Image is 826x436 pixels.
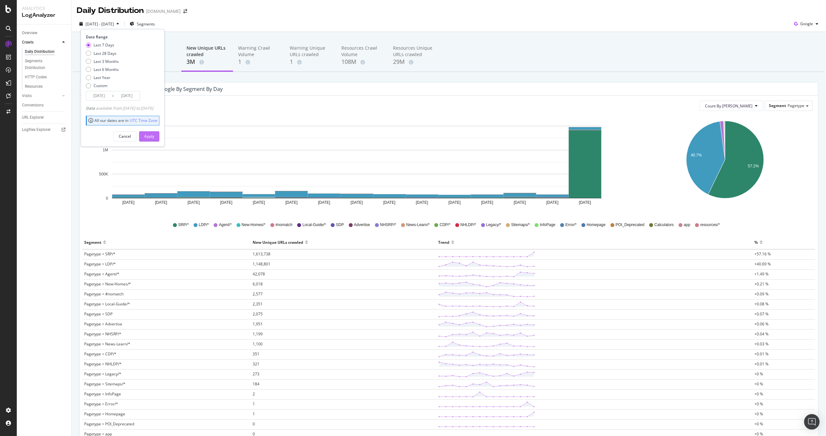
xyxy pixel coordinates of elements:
[804,414,820,430] div: Open Intercom Messenger
[486,222,501,228] span: Legacy/*
[94,75,110,80] div: Last Year
[253,421,255,427] span: 0
[146,8,181,15] div: [DOMAIN_NAME]
[84,271,119,277] span: Pagetype = Agent/*
[791,19,821,29] button: Google
[22,102,44,109] div: Conversions
[84,381,126,387] span: Pagetype = Sitemaps/*
[253,200,265,205] text: [DATE]
[341,45,383,58] div: Resources Crawl Volume
[22,93,60,99] a: Visits
[86,59,119,64] div: Last 3 Months
[690,153,701,157] text: 40.7%
[754,301,769,307] span: +0.08 %
[220,200,232,205] text: [DATE]
[103,148,108,153] text: 1M
[253,281,263,287] span: 6,018
[253,401,255,407] span: 1
[122,200,135,205] text: [DATE]
[94,59,119,64] div: Last 3 Months
[546,200,559,205] text: [DATE]
[242,222,266,228] span: New-Homes/*
[754,321,769,327] span: +0.06 %
[460,222,476,228] span: NHLDP/*
[25,74,47,81] div: HTTP Codes
[22,30,37,36] div: Overview
[754,271,769,277] span: +1.49 %
[302,222,326,228] span: Local-Guide/*
[86,105,153,111] div: available from [DATE] to [DATE]
[106,196,108,201] text: 0
[754,341,769,347] span: +0.03 %
[84,341,130,347] span: Pagetype = News-Learn/*
[22,39,60,46] a: Crawls
[253,321,263,327] span: 1,951
[253,391,255,397] span: 2
[84,321,122,327] span: Pagetype = Advertise
[253,361,259,367] span: 321
[86,91,112,100] input: Start Date
[130,118,157,123] a: UTC Time Zone
[22,126,51,133] div: Logfiles Explorer
[514,200,526,205] text: [DATE]
[754,371,763,377] span: +0 %
[393,58,434,66] div: 29M
[788,103,804,108] span: Pagetype
[84,411,125,417] span: Pagetype = Homepage
[380,222,396,228] span: NHSRP/*
[253,331,263,337] span: 1,199
[84,291,124,297] span: Pagetype = #nomatch
[186,58,228,66] div: 3M
[84,261,116,267] span: Pagetype = LDP/*
[84,331,121,337] span: Pagetype = NHSRP/*
[238,45,279,58] div: Warning Crawl Volume
[94,42,114,48] div: Last 7 Days
[22,39,34,46] div: Crawls
[253,341,263,347] span: 1,100
[290,45,331,58] div: Warning Unique URLs crawled
[25,48,55,55] div: Daily Distribution
[86,83,119,88] div: Custom
[84,401,118,407] span: Pagetype = Error/*
[616,222,644,228] span: POI_Deprecated
[754,331,769,337] span: +0.04 %
[253,311,263,317] span: 2,075
[290,58,331,66] div: 1
[84,351,116,357] span: Pagetype = CDP/*
[86,105,96,111] span: Data
[579,200,591,205] text: [DATE]
[22,12,66,19] div: LogAnalyzer
[22,30,67,36] a: Overview
[22,114,67,121] a: URL Explorer
[587,222,606,228] span: Homepage
[127,19,157,29] button: Segments
[318,200,330,205] text: [DATE]
[187,200,200,205] text: [DATE]
[84,421,134,427] span: Pagetype = POI_Deprecated
[253,371,259,377] span: 273
[341,58,383,66] div: 108M
[84,371,121,377] span: Pagetype = Legacy/*
[25,48,67,55] a: Daily Distribution
[253,351,259,357] span: 351
[178,222,189,228] span: SRP/*
[416,200,428,205] text: [DATE]
[219,222,231,228] span: Agent/*
[22,102,67,109] a: Conversions
[86,75,119,80] div: Last Year
[700,222,720,228] span: resources/*
[754,281,769,287] span: +0.21 %
[199,222,209,228] span: LDP/*
[638,116,812,213] svg: A chart.
[84,311,113,317] span: Pagetype = SDP
[700,101,763,111] button: Count By [PERSON_NAME]
[119,134,131,139] div: Cancel
[800,21,813,26] span: Google
[754,251,771,257] span: +57.16 %
[84,361,122,367] span: Pagetype = NHLDP/*
[406,222,430,228] span: News-Learn/*
[22,5,66,12] div: Analytics
[85,116,629,213] svg: A chart.
[253,237,303,247] div: New Unique URLs crawled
